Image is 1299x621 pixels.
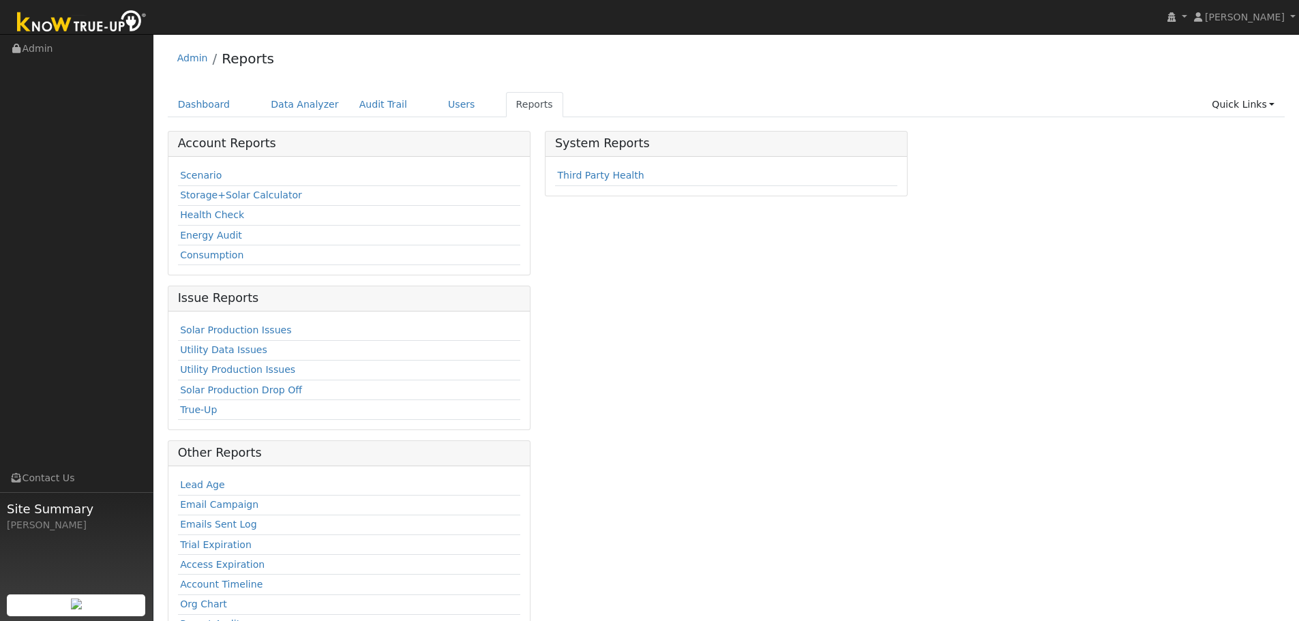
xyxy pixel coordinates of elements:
a: Users [438,92,486,117]
a: Solar Production Drop Off [180,384,302,395]
a: Data Analyzer [260,92,349,117]
a: Email Campaign [180,499,258,510]
img: Know True-Up [10,7,153,38]
a: Access Expiration [180,559,265,570]
img: retrieve [71,599,82,609]
a: Reports [222,50,274,67]
a: True-Up [180,404,217,415]
a: Storage+Solar Calculator [180,190,302,200]
a: Reports [506,92,563,117]
a: Audit Trail [349,92,417,117]
span: [PERSON_NAME] [1205,12,1285,22]
a: Utility Data Issues [180,344,267,355]
a: Energy Audit [180,230,242,241]
span: Site Summary [7,500,146,518]
h5: Issue Reports [178,291,520,305]
h5: Account Reports [178,136,520,151]
a: Health Check [180,209,244,220]
a: Dashboard [168,92,241,117]
a: Quick Links [1201,92,1285,117]
a: Utility Production Issues [180,364,295,375]
h5: System Reports [555,136,897,151]
a: Lead Age [180,479,225,490]
a: Account Timeline [180,579,263,590]
a: Solar Production Issues [180,324,291,335]
a: Consumption [180,249,243,260]
div: [PERSON_NAME] [7,518,146,532]
a: Scenario [180,170,222,181]
a: Emails Sent Log [180,519,257,530]
a: Third Party Health [557,170,644,181]
a: Admin [177,52,208,63]
a: Trial Expiration [180,539,252,550]
h5: Other Reports [178,446,520,460]
a: Org Chart [180,599,227,609]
